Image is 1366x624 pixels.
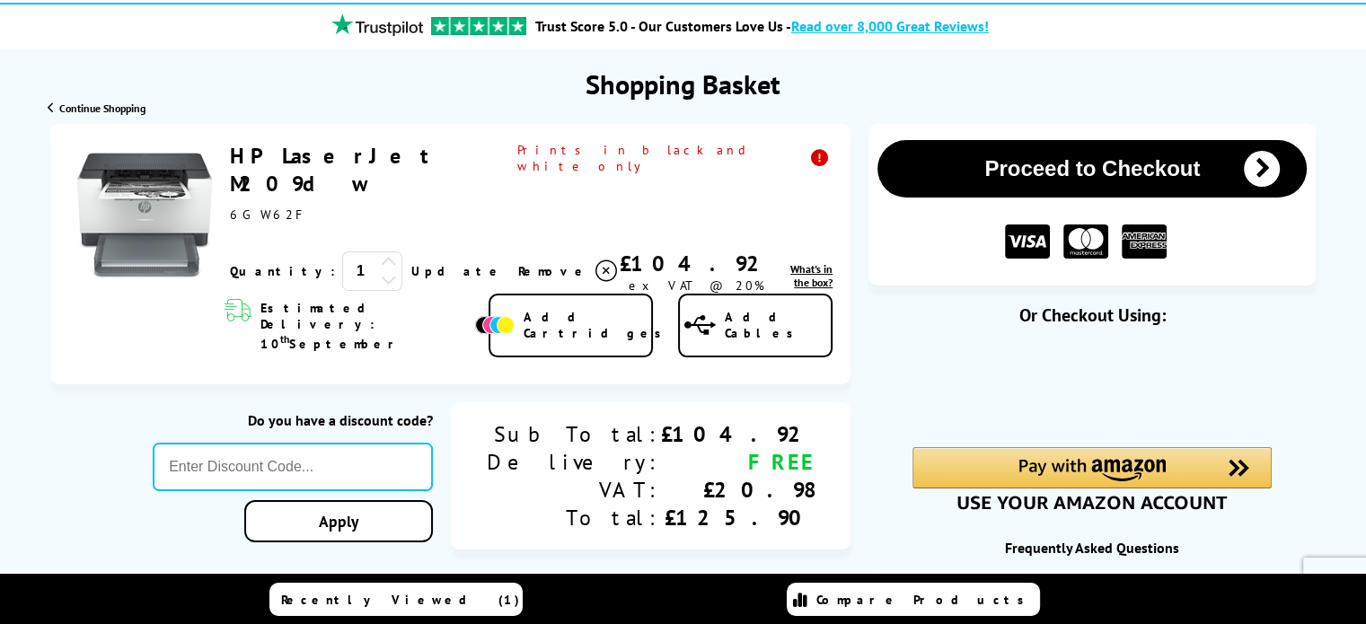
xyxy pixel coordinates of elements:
[629,277,764,294] span: ex VAT @ 20%
[1063,224,1108,259] img: MASTER CARD
[487,504,661,532] div: Total:
[48,101,145,115] a: Continue Shopping
[517,142,833,174] span: Prints in black and white only
[725,309,832,341] span: Add Cables
[487,476,661,504] div: VAT:
[77,148,212,283] img: HP LaserJet M209dw
[816,592,1034,608] span: Compare Products
[431,17,526,35] img: trustpilot rating
[230,207,308,223] span: 6GW62F
[661,504,815,532] div: £125.90
[1122,224,1167,259] img: American Express
[661,448,815,476] div: FREE
[877,140,1307,198] button: Proceed to Checkout
[475,316,515,334] img: Add Cartridges
[153,443,433,491] input: Enter Discount Code...
[868,539,1316,557] div: Frequently Asked Questions
[912,447,1272,510] div: Amazon Pay - Use your Amazon account
[790,262,833,289] span: What's in the box?
[59,101,145,115] span: Continue Shopping
[791,17,989,35] span: Read over 8,000 Great Reviews!
[912,356,1272,417] iframe: PayPal
[524,309,671,341] span: Add Cartridges
[518,263,589,279] span: Remove
[868,303,1316,327] div: Or Checkout Using:
[773,262,833,289] a: lnk_inthebox
[260,300,471,352] span: Estimated Delivery: 10 September
[280,332,289,346] sup: th
[661,476,815,504] div: £20.98
[1005,224,1050,259] img: VISA
[535,17,989,35] a: Trust Score 5.0 - Our Customers Love Us -Read over 8,000 Great Reviews!
[153,411,433,429] div: Do you have a discount code?
[586,66,780,101] h1: Shopping Basket
[230,142,430,198] a: HP LaserJet M209dw
[323,13,431,36] img: trustpilot rating
[230,263,335,279] span: Quantity:
[487,448,661,476] div: Delivery:
[620,250,773,277] div: £104.92
[487,420,661,448] div: Sub Total:
[411,263,504,279] a: Update
[661,420,815,448] div: £104.92
[269,583,523,616] a: Recently Viewed (1)
[518,258,620,285] a: Delete item from your basket
[868,571,1316,621] a: additional-ink
[281,592,520,608] span: Recently Viewed (1)
[244,500,433,542] a: Apply
[787,583,1040,616] a: Compare Products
